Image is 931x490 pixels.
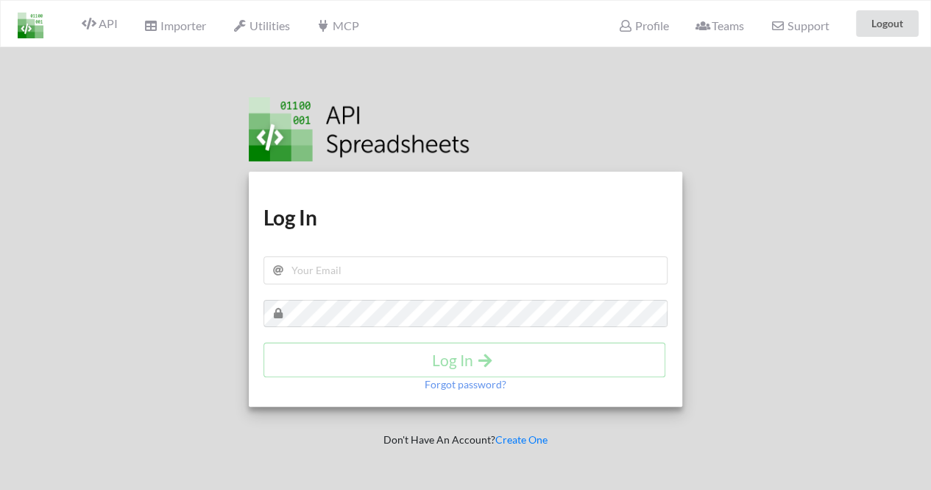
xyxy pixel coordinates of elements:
input: Your Email [263,256,668,284]
h1: Log In [263,204,668,231]
span: Profile [618,18,668,32]
p: Forgot password? [425,377,506,392]
img: Logo.png [249,97,470,161]
span: MCP [316,18,358,32]
span: Support [771,20,829,32]
span: API [82,16,117,30]
p: Don't Have An Account? [238,433,693,447]
a: Create One [495,433,548,446]
img: LogoIcon.png [18,13,43,38]
span: Importer [144,18,205,32]
button: Logout [856,10,918,37]
span: Utilities [233,18,289,32]
span: Teams [695,18,744,32]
